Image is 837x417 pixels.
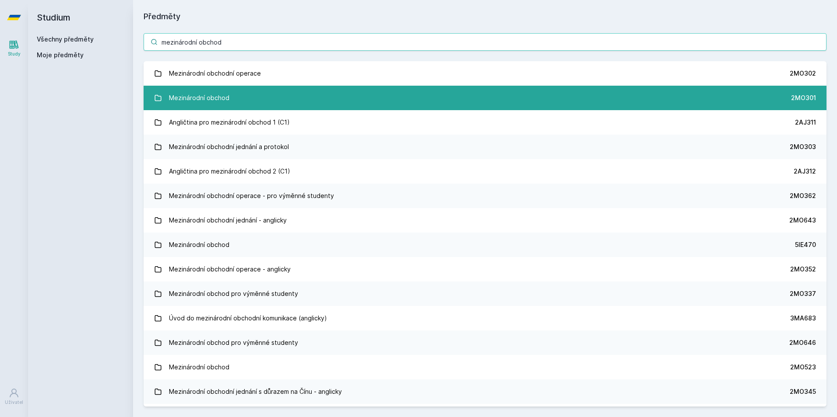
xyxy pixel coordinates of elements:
a: Mezinárodní obchod pro výměnné studenty 2MO646 [144,330,826,355]
div: Mezinárodní obchodní operace - anglicky [169,261,291,278]
div: Mezinárodní obchodní jednání a protokol [169,138,289,156]
div: 5IE470 [795,240,816,249]
a: Mezinárodní obchodní jednání a protokol 2MO303 [144,135,826,159]
div: Mezinárodní obchod pro výměnné studenty [169,334,298,351]
div: 2MO337 [790,289,816,298]
div: 2MO643 [789,216,816,225]
div: Mezinárodní obchodní jednání s důrazem na Čínu - anglicky [169,383,342,400]
div: Mezinárodní obchod [169,89,229,107]
a: Mezinárodní obchodní jednání s důrazem na Čínu - anglicky 2MO345 [144,379,826,404]
div: 2MO523 [790,363,816,372]
div: 2MO352 [790,265,816,274]
div: Uživatel [5,399,23,406]
a: Mezinárodní obchodní jednání - anglicky 2MO643 [144,208,826,233]
div: Úvod do mezinárodní obchodní komunikace (anglicky) [169,309,327,327]
div: 2AJ312 [794,167,816,176]
div: 2MO345 [790,387,816,396]
div: 3MA683 [790,314,816,323]
input: Název nebo ident předmětu… [144,33,826,51]
div: Mezinárodní obchodní operace - pro výměnné studenty [169,187,334,205]
a: Study [2,35,26,62]
div: Mezinárodní obchodní operace [169,65,261,82]
div: Angličtina pro mezinárodní obchod 1 (C1) [169,114,290,131]
div: Mezinárodní obchod [169,236,229,254]
div: Study [8,51,21,57]
a: Mezinárodní obchod pro výměnné studenty 2MO337 [144,281,826,306]
div: Angličtina pro mezinárodní obchod 2 (C1) [169,163,290,180]
a: Mezinárodní obchodní operace - anglicky 2MO352 [144,257,826,281]
div: Mezinárodní obchodní jednání - anglicky [169,212,287,229]
a: Mezinárodní obchodní operace 2MO302 [144,61,826,86]
div: Mezinárodní obchod [169,358,229,376]
a: Mezinárodní obchod 2MO523 [144,355,826,379]
a: Úvod do mezinárodní obchodní komunikace (anglicky) 3MA683 [144,306,826,330]
div: 2MO362 [790,191,816,200]
a: Mezinárodní obchod 5IE470 [144,233,826,257]
div: 2MO301 [791,94,816,102]
div: 2MO303 [790,142,816,151]
a: Všechny předměty [37,35,94,43]
div: 2MO302 [790,69,816,78]
a: Mezinárodní obchod 2MO301 [144,86,826,110]
a: Angličtina pro mezinárodní obchod 1 (C1) 2AJ311 [144,110,826,135]
a: Uživatel [2,383,26,410]
div: 2AJ311 [795,118,816,127]
div: 2MO646 [789,338,816,347]
span: Moje předměty [37,51,84,59]
div: Mezinárodní obchod pro výměnné studenty [169,285,298,302]
a: Mezinárodní obchodní operace - pro výměnné studenty 2MO362 [144,184,826,208]
a: Angličtina pro mezinárodní obchod 2 (C1) 2AJ312 [144,159,826,184]
h1: Předměty [144,10,826,23]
